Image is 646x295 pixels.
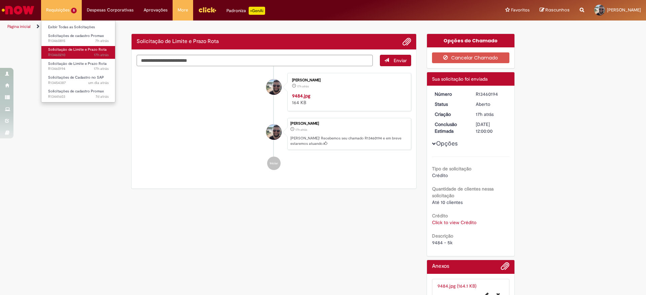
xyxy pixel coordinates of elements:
a: 9484.jpg [292,93,310,99]
div: 164 KB [292,92,404,106]
span: 17h atrás [297,84,309,88]
span: Sua solicitação foi enviada [432,76,488,82]
span: Crédito [432,172,448,178]
a: 9484.jpg (164.1 KB) [437,283,476,289]
ul: Requisições [41,20,115,102]
span: 17h atrás [94,66,109,71]
b: Quantidade de clientes nessa solicitação [432,186,494,199]
div: [PERSON_NAME] [292,78,404,82]
dt: Conclusão Estimada [430,121,471,134]
div: Padroniza [226,7,265,15]
dt: Status [430,101,471,108]
a: Aberto R13460210 : Solicitação de Limite e Prazo Rota [41,46,115,58]
button: Adicionar anexos [501,262,509,274]
time: 28/08/2025 23:14:54 [297,84,309,88]
h2: Anexos [432,263,449,269]
time: 23/08/2025 08:33:49 [96,94,109,99]
span: Rascunhos [545,7,570,13]
span: 17h atrás [94,52,109,57]
h2: Solicitação de Limite e Prazo Rota Histórico de tíquete [137,39,219,45]
div: R13460194 [476,91,507,97]
span: 9484 - 5k [432,240,453,246]
time: 28/08/2025 23:14:59 [295,128,307,132]
time: 28/08/2025 23:19:23 [94,52,109,57]
span: R13454387 [48,80,109,86]
textarea: Digite sua mensagem aqui... [137,55,373,66]
span: Até 10 clientes [432,199,463,205]
span: 7h atrás [95,38,109,43]
img: ServiceNow [1,3,35,17]
ul: Trilhas de página [5,20,426,33]
span: [PERSON_NAME] [607,7,641,13]
div: Opções do Chamado [427,34,515,47]
span: 5 [71,8,77,13]
time: 29/08/2025 08:42:39 [95,38,109,43]
span: R13460815 [48,38,109,44]
span: 17h atrás [295,128,307,132]
time: 27/08/2025 22:41:36 [88,80,109,85]
div: [PERSON_NAME] [290,122,407,126]
span: Solicitação de Limite e Prazo Rota [48,61,107,66]
div: [DATE] 12:00:00 [476,121,507,134]
span: 7d atrás [96,94,109,99]
span: Solicitações de Cadastro no SAP [48,75,104,80]
dt: Criação [430,111,471,118]
button: Adicionar anexos [402,37,411,46]
span: Solicitações de cadastro Promax [48,33,104,38]
dt: Número [430,91,471,97]
button: Cancelar Chamado [432,52,510,63]
b: Crédito [432,213,448,219]
span: More [178,7,188,13]
ul: Histórico de tíquete [137,66,411,177]
span: Solicitação de Limite e Prazo Rota [48,47,107,52]
a: Aberto R13460815 : Solicitações de cadastro Promax [41,32,115,45]
div: 28/08/2025 23:14:59 [476,111,507,118]
div: Renato Abatti [266,79,282,95]
span: um dia atrás [88,80,109,85]
span: 17h atrás [476,111,494,117]
span: R13441603 [48,94,109,99]
a: Exibir Todas as Solicitações [41,24,115,31]
span: Solicitações de cadastro Promax [48,89,104,94]
p: +GenAi [249,7,265,15]
time: 28/08/2025 23:14:59 [476,111,494,117]
a: Rascunhos [540,7,570,13]
span: Despesas Corporativas [87,7,134,13]
span: Requisições [46,7,70,13]
button: Enviar [380,55,411,66]
p: [PERSON_NAME]! Recebemos seu chamado R13460194 e em breve estaremos atuando. [290,136,407,146]
span: Enviar [394,57,407,64]
time: 28/08/2025 23:15:01 [94,66,109,71]
span: R13460194 [48,66,109,72]
li: Renato Abatti [137,118,411,150]
span: Aprovações [144,7,168,13]
a: Aberto R13460194 : Solicitação de Limite e Prazo Rota [41,60,115,73]
a: Página inicial [7,24,31,29]
span: R13460210 [48,52,109,58]
a: Click to view Crédito [432,219,476,225]
div: Renato Abatti [266,124,282,140]
b: Tipo de solicitação [432,166,471,172]
span: Favoritos [511,7,530,13]
b: Descrição [432,233,453,239]
a: Aberto R13454387 : Solicitações de Cadastro no SAP [41,74,115,86]
img: click_logo_yellow_360x200.png [198,5,216,15]
div: Aberto [476,101,507,108]
a: Aberto R13441603 : Solicitações de cadastro Promax [41,88,115,100]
